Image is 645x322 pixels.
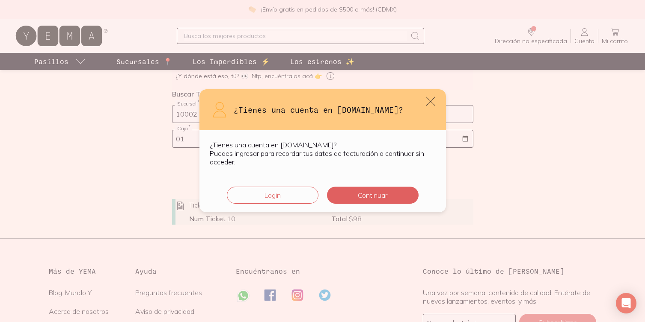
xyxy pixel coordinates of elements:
[210,141,436,166] p: ¿Tienes una cuenta en [DOMAIN_NAME]? Puedes ingresar para recordar tus datos de facturación o con...
[227,187,318,204] button: Login
[327,187,419,204] button: Continuar
[234,104,436,115] h3: ¿Tienes una cuenta en [DOMAIN_NAME]?
[199,89,446,212] div: default
[616,293,636,313] div: Open Intercom Messenger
